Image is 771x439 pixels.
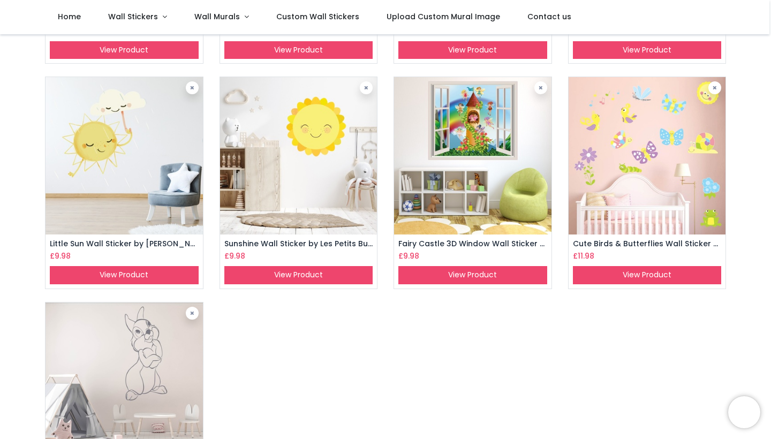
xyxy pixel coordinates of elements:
[398,41,547,59] a: View Product
[398,238,688,249] a: Fairy Castle 3D Window Wall Sticker (34cm (W) x 30cm (H) : XS, As shown)
[229,251,245,261] span: 9.98
[398,251,419,262] h6: £
[108,11,158,22] span: Wall Stickers
[569,77,726,234] img: Cute Birds & Butterflies Wall Sticker Set (37cm (W) x 30cm (H) : XS, As shown)
[403,251,419,261] span: 9.98
[224,251,245,262] h6: £
[220,77,377,234] img: Sunshine Wall Sticker by Les Petits Buttons (30cm (W) x 30cm (H) : XS, As shown)
[398,266,547,284] a: View Product
[194,11,240,22] span: Wall Murals
[46,77,203,234] img: Little Sun Wall Sticker by Caroline Attia (32cm (W) x 30cm (H) : XS, As shown)
[573,251,594,262] h6: £
[387,11,500,22] span: Upload Custom Mural Image
[224,238,539,249] a: Sunshine Wall Sticker by Les Petits Buttons (30cm (W) x 30cm (H) : XS, As shown)
[50,41,199,59] a: View Product
[527,11,571,22] span: Contact us
[573,266,722,284] a: View Product
[50,266,199,284] a: View Product
[50,238,359,249] a: Little Sun Wall Sticker by [PERSON_NAME] (32cm (W) x 30cm (H) : XS, As shown)
[224,266,373,284] a: View Product
[55,251,71,261] span: 9.98
[573,41,722,59] a: View Product
[276,11,359,22] span: Custom Wall Stickers
[578,251,594,261] span: 11.98
[224,41,373,59] a: View Product
[58,11,81,22] span: Home
[394,77,551,234] img: Fairy Castle 3D Window Wall Sticker (34cm (W) x 30cm (H) : XS, As shown)
[728,396,760,428] iframe: Brevo live chat
[50,251,71,262] h6: £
